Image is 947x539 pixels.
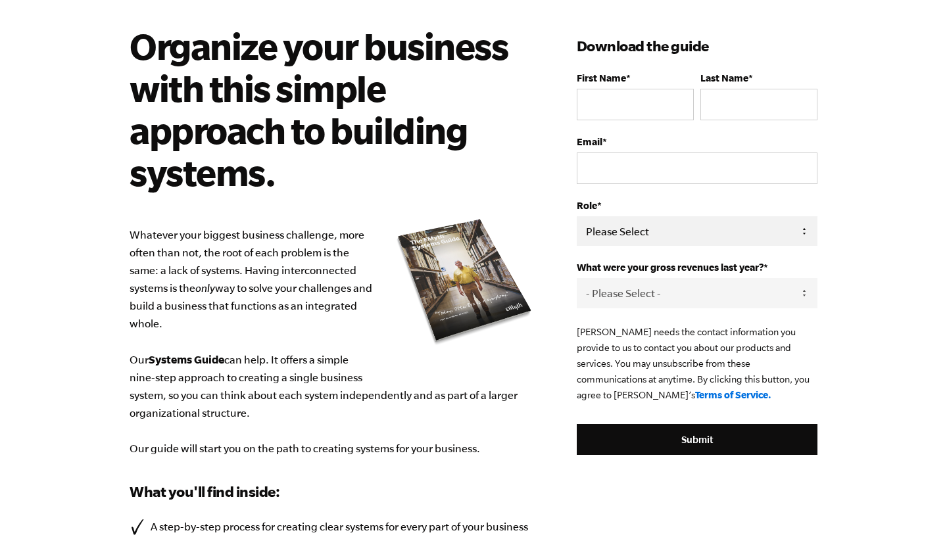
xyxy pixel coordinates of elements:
[130,226,537,457] p: Whatever your biggest business challenge, more often than not, the root of each problem is the sa...
[577,72,626,83] span: First Name
[130,481,537,502] h3: What you'll find inside:
[195,282,215,294] i: only
[577,200,597,211] span: Role
[577,136,602,147] span: Email
[149,353,224,365] b: Systems Guide
[130,518,537,536] li: A step-by-step process for creating clear systems for every part of your business
[881,476,947,539] iframe: Chat Widget
[577,262,764,273] span: What were your gross revenues last year?
[577,35,817,57] h3: Download the guide
[393,214,537,349] img: e-myth systems guide organize your business
[577,324,817,403] p: [PERSON_NAME] needs the contact information you provide to us to contact you about our products a...
[695,389,771,400] a: Terms of Service.
[130,25,518,193] h2: Organize your business with this simple approach to building systems.
[881,476,947,539] div: Kontrollprogram for chat
[577,424,817,456] input: Submit
[700,72,748,83] span: Last Name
